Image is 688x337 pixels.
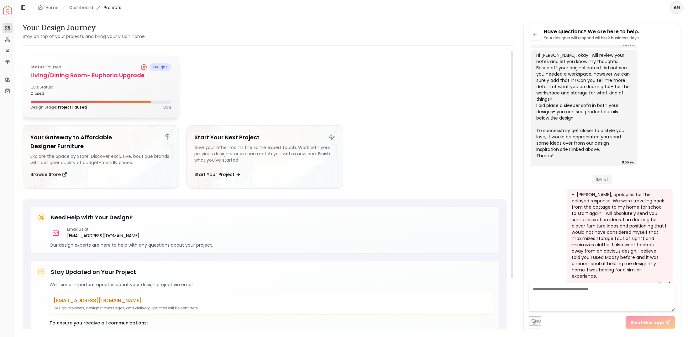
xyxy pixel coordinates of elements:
[30,153,171,166] div: Explore the Spacejoy Store. Discover exclusive, boutique brands with designer quality at budget-f...
[50,320,494,326] p: To ensure you receive all communications:
[30,63,61,71] p: Paused
[30,133,171,151] h5: Your Gateway to Affordable Designer Furniture
[30,85,98,96] div: Quiz Status:
[58,104,87,110] span: Project Paused
[622,159,635,166] div: 11:00 PM
[67,232,139,239] a: [EMAIL_ADDRESS][DOMAIN_NAME]
[194,133,335,142] h5: Start Your Next Project
[150,63,171,71] span: delight
[536,52,631,159] div: Hi [PERSON_NAME], okay I will review your notes and let you know my thoughts. Based off your orig...
[23,125,179,189] a: Your Gateway to Affordable Designer FurnitureExplore the Spacejoy Store. Discover exclusive, bout...
[163,105,171,110] p: 86 %
[186,125,343,189] a: Start Your Next ProjectGive your other rooms the same expert touch. Work with your previous desig...
[544,35,640,40] p: Your designer will respond within 2 business days.
[51,213,133,222] h5: Need Help with Your Design?
[30,64,46,70] b: Status:
[194,144,335,166] div: Give your other rooms the same expert touch. Work with your previous designer or we can match you...
[659,280,670,286] div: 1:03 PM
[30,91,98,96] div: closed
[544,28,640,35] p: Have questions? We are here to help.
[67,227,139,232] p: Email us at
[54,297,490,304] p: [EMAIL_ADDRESS][DOMAIN_NAME]
[592,175,612,184] span: [DATE]
[194,168,241,181] button: Start Your Project
[23,33,145,40] small: Stay on top of your projects and bring your vision home
[30,168,67,181] button: Browse Store
[51,268,136,276] h5: Stay Updated on Your Project
[50,242,494,248] p: Our design experts are here to help with any questions about your project.
[50,281,494,288] p: We'll send important updates about your design project via email:
[572,191,666,279] div: Hi [PERSON_NAME], apologies for the delayed response. We were traveling back from the cottage to ...
[54,306,490,311] p: Design previews, designer messages, and delivery updates will be sent here
[30,105,87,110] p: Design Stage:
[141,64,147,70] div: Project Paused
[30,71,171,80] h5: Living/Dining Room- Euphoria Upgrade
